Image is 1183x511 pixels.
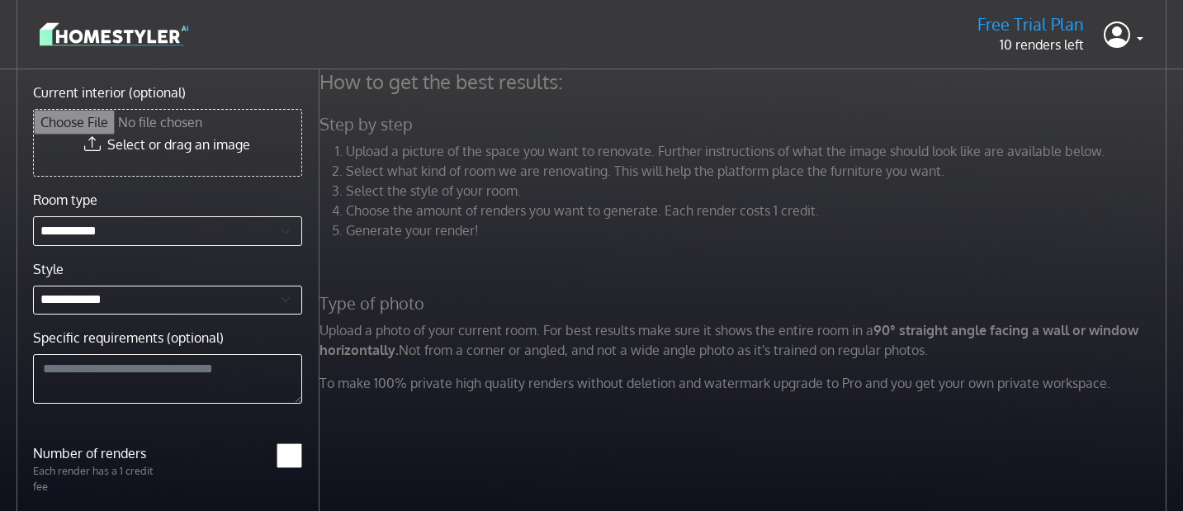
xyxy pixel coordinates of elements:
li: Select the style of your room. [346,181,1171,201]
p: Upload a photo of your current room. For best results make sure it shows the entire room in a Not... [310,320,1181,360]
p: Each render has a 1 credit fee [23,463,168,494]
h4: How to get the best results: [310,69,1181,94]
label: Room type [33,190,97,210]
label: Style [33,259,64,279]
p: To make 100% private high quality renders without deletion and watermark upgrade to Pro and you g... [310,373,1181,393]
li: Upload a picture of the space you want to renovate. Further instructions of what the image should... [346,141,1171,161]
label: Number of renders [23,443,168,463]
h5: Type of photo [310,293,1181,314]
label: Current interior (optional) [33,83,186,102]
li: Generate your render! [346,220,1171,240]
li: Select what kind of room we are renovating. This will help the platform place the furniture you w... [346,161,1171,181]
h5: Free Trial Plan [977,14,1084,35]
strong: 90° straight angle facing a wall or window horizontally. [319,322,1138,358]
img: logo-3de290ba35641baa71223ecac5eacb59cb85b4c7fdf211dc9aaecaaee71ea2f8.svg [40,20,188,49]
label: Specific requirements (optional) [33,328,224,348]
h5: Step by step [310,114,1181,135]
li: Choose the amount of renders you want to generate. Each render costs 1 credit. [346,201,1171,220]
p: 10 renders left [977,35,1084,54]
